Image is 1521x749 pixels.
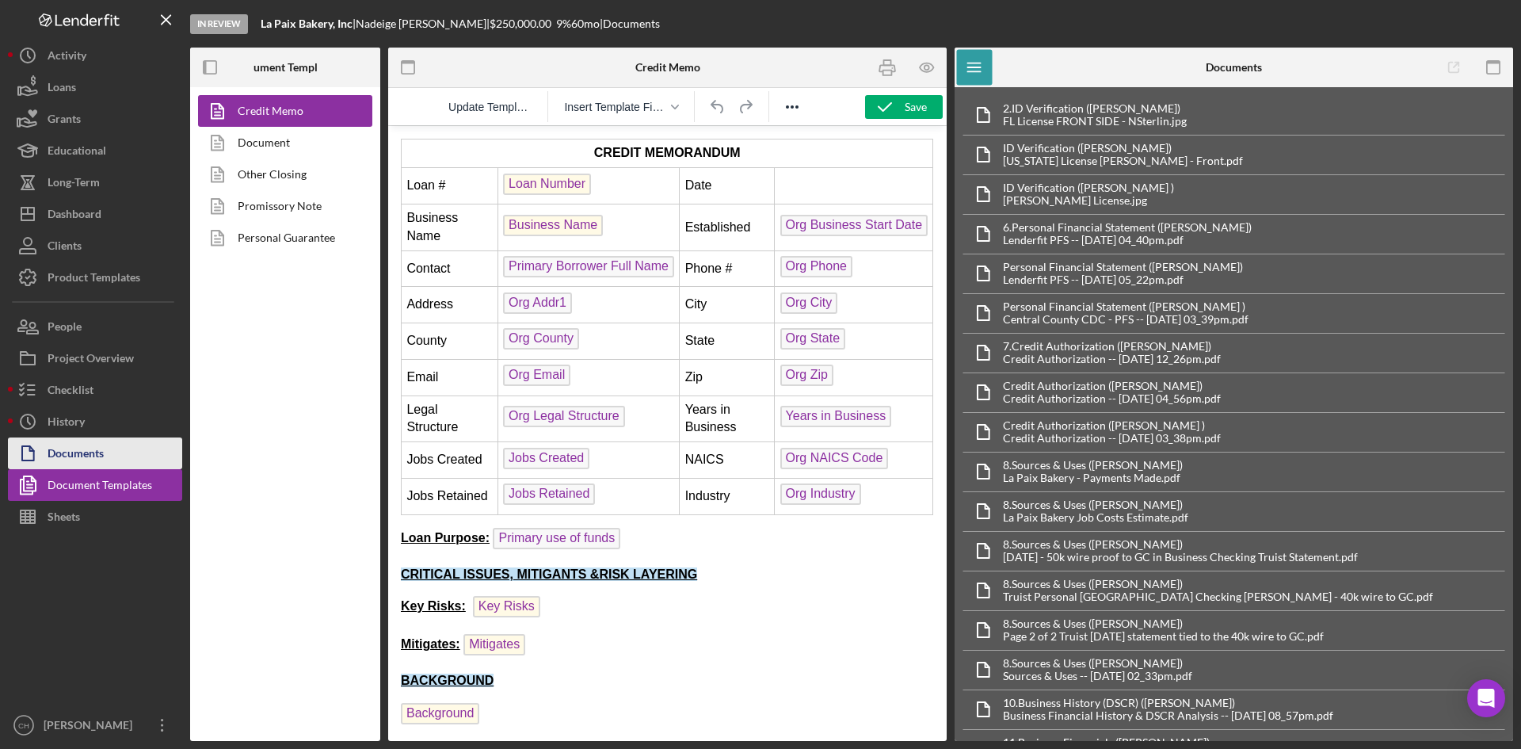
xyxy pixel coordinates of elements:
div: 11. Business Financials ([PERSON_NAME]) [1003,736,1222,749]
button: Document Templates [8,469,182,501]
strong: CREDIT MEMORANDUM [206,20,353,33]
div: La Paix Bakery - Payments Made.pdf [1003,472,1183,484]
div: In Review [190,14,248,34]
div: Dashboard [48,198,101,234]
div: $250,000.00 [490,17,556,30]
td: NAICS [292,316,387,353]
div: History [48,406,85,441]
div: | [261,17,356,30]
button: Save [865,95,943,119]
td: City [292,161,387,197]
div: Credit Authorization ([PERSON_NAME]) [1003,380,1221,392]
div: 10. Business History (DSCR) ([PERSON_NAME]) [1003,697,1333,709]
div: Checklist [48,374,93,410]
div: Long-Term [48,166,100,202]
td: Phone # [292,124,387,161]
div: Sources & Uses -- [DATE] 02_33pm.pdf [1003,670,1192,682]
span: Org City [392,166,450,188]
button: CH[PERSON_NAME] [8,709,182,741]
td: Established [292,78,387,124]
iframe: Rich Text Area [388,126,947,741]
button: Sheets [8,501,182,533]
span: Loan Number [115,48,203,69]
b: La Paix Bakery, Inc [261,17,353,30]
div: Truist Personal [GEOGRAPHIC_DATA] Checking [PERSON_NAME] - 40k wire to GC.pdf [1003,590,1433,603]
td: Date [292,42,387,78]
a: Educational [8,135,182,166]
td: State [292,197,387,234]
div: 60 mo [571,17,600,30]
span: Org NAICS Code [392,322,501,343]
td: Address [13,161,110,197]
td: Years in Business [292,269,387,316]
span: Org Legal Structure [115,280,237,301]
span: Key Risks [85,470,152,491]
a: Credit Memo [198,95,364,127]
strong: BACKGROUND [13,548,105,561]
a: Promissory Note [198,190,364,222]
div: Personal Financial Statement ([PERSON_NAME]) [1003,261,1243,273]
button: Project Overview [8,342,182,374]
div: La Paix Bakery Job Costs Estimate.pdf [1003,511,1188,524]
div: Page 2 of 2 Truist [DATE] statement tied to the 40k wire to GC.pdf [1003,630,1324,643]
button: Loans [8,71,182,103]
strong: Key Risks: [13,473,78,487]
button: Checklist [8,374,182,406]
span: Jobs Retained [115,357,207,379]
div: 6. Personal Financial Statement ([PERSON_NAME]) [1003,221,1252,234]
div: FL License FRONT SIDE - NSterlin.jpg [1003,115,1187,128]
div: Credit Authorization ([PERSON_NAME] ) [1003,419,1221,432]
button: Product Templates [8,262,182,293]
div: Product Templates [48,262,140,297]
div: Business Financial History & DSCR Analysis -- [DATE] 08_57pm.pdf [1003,709,1333,722]
button: Clients [8,230,182,262]
strong: Loan Purpose: [13,405,101,418]
div: 2. ID Verification ([PERSON_NAME]) [1003,102,1187,115]
button: Reveal or hide additional toolbar items [779,96,806,118]
div: Save [905,95,927,119]
div: [DATE] - 50k wire proof to GC in Business Checking Truist Statement.pdf [1003,551,1358,564]
div: Credit Authorization -- [DATE] 03_38pm.pdf [1003,432,1221,445]
span: Org Industry [392,357,473,379]
button: Activity [8,40,182,71]
span: Jobs Created [115,322,201,343]
b: Document Templates [234,61,337,74]
span: Org County [115,202,191,224]
td: County [13,197,110,234]
button: Grants [8,103,182,135]
span: Mitigates [75,508,137,529]
span: Org Email [115,239,182,260]
button: Insert Template Field [558,96,684,118]
strong: CRITICAL ISSUES, MITIGANTS &RISK LAYERING [13,441,309,455]
div: Nadeige [PERSON_NAME] | [356,17,490,30]
button: Undo [704,96,731,118]
a: Dashboard [8,198,182,230]
b: Credit Memo [635,61,700,74]
button: History [8,406,182,438]
span: Org Business Start Date [392,89,540,110]
td: Email [13,233,110,269]
strong: Mitigates: [13,511,72,525]
div: Personal Financial Statement ([PERSON_NAME] ) [1003,300,1248,313]
td: Industry [292,352,387,388]
div: Lenderfit PFS -- [DATE] 05_22pm.pdf [1003,273,1243,286]
div: ID Verification ([PERSON_NAME]) [1003,142,1243,155]
span: Background [13,577,91,598]
div: 8. Sources & Uses ([PERSON_NAME]) [1003,657,1192,670]
div: 8. Sources & Uses ([PERSON_NAME]) [1003,617,1324,630]
div: | Documents [600,17,660,30]
td: Contact [13,124,110,161]
div: Document Templates [48,469,152,505]
div: 7. Credit Authorization ([PERSON_NAME]) [1003,340,1221,353]
div: 8. Sources & Uses ([PERSON_NAME]) [1003,538,1358,551]
button: Documents [8,438,182,469]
